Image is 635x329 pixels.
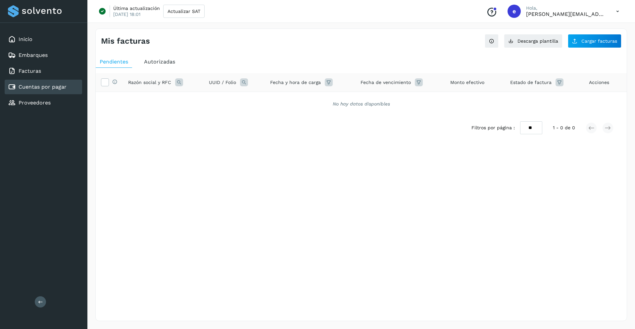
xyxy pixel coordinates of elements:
[5,80,82,94] div: Cuentas por pagar
[5,32,82,47] div: Inicio
[471,124,515,131] span: Filtros por página :
[163,5,205,18] button: Actualizar SAT
[100,59,128,65] span: Pendientes
[209,79,236,86] span: UUID / Folio
[526,11,606,17] p: erick@emctransportes.com
[19,84,67,90] a: Cuentas por pagar
[526,5,606,11] p: Hola,
[168,9,200,14] span: Actualizar SAT
[517,39,558,43] span: Descarga plantilla
[581,39,617,43] span: Cargar facturas
[144,59,175,65] span: Autorizadas
[5,96,82,110] div: Proveedores
[19,36,32,42] a: Inicio
[450,79,484,86] span: Monto efectivo
[104,101,618,107] div: No hay datos disponibles
[270,79,321,86] span: Fecha y hora de carga
[128,79,171,86] span: Razón social y RFC
[589,79,609,86] span: Acciones
[113,11,140,17] p: [DATE] 18:01
[361,79,411,86] span: Fecha de vencimiento
[5,48,82,62] div: Embarques
[5,64,82,78] div: Facturas
[19,52,48,58] a: Embarques
[568,34,621,48] button: Cargar facturas
[19,100,51,106] a: Proveedores
[504,34,562,48] button: Descarga plantilla
[553,124,575,131] span: 1 - 0 de 0
[113,5,160,11] p: Última actualización
[101,36,150,46] h4: Mis facturas
[19,68,41,74] a: Facturas
[510,79,552,86] span: Estado de factura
